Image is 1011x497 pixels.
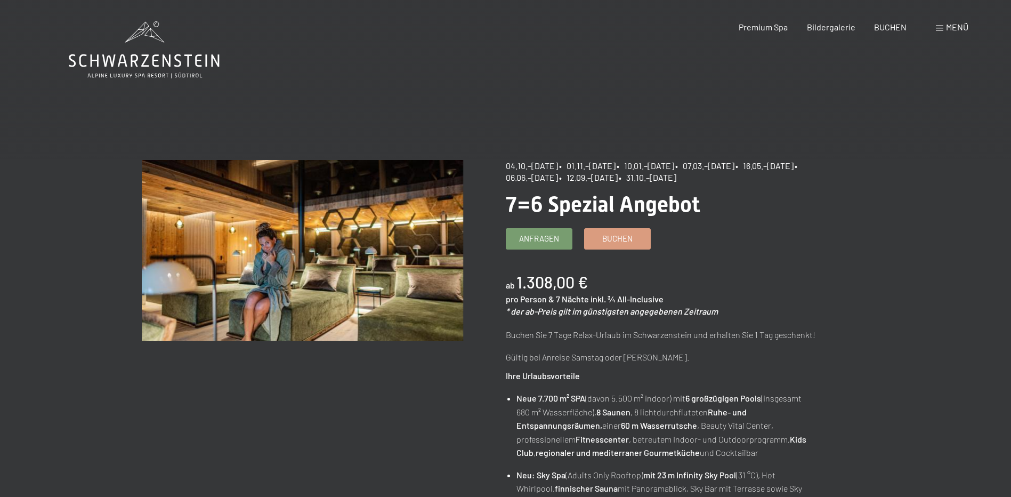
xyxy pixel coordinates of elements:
[506,294,554,304] span: pro Person &
[559,161,616,171] span: • 01.11.–[DATE]
[621,420,697,430] strong: 60 m Wasserrutsche
[516,272,588,292] b: 1.308,00 €
[536,447,700,458] strong: regionaler und mediterraner Gourmetküche
[807,22,855,32] a: Bildergalerie
[142,160,463,341] img: 7=6 Spezial Angebot
[516,470,565,480] strong: Neu: Sky Spa
[576,434,629,444] strong: Fitnesscenter
[617,161,674,171] span: • 10.01.–[DATE]
[591,294,664,304] span: inkl. ¾ All-Inclusive
[874,22,907,32] a: BUCHEN
[585,229,650,249] a: Buchen
[946,22,968,32] span: Menü
[506,280,515,290] span: ab
[516,391,827,460] li: (davon 5.500 m² indoor) mit (insgesamt 680 m² Wasserfläche), , 8 lichtdurchfluteten einer , Beaut...
[506,328,827,342] p: Buchen Sie 7 Tage Relax-Urlaub im Schwarzenstein und erhalten Sie 1 Tag geschenkt!
[506,350,827,364] p: Gültig bei Anreise Samstag oder [PERSON_NAME].
[559,172,618,182] span: • 12.09.–[DATE]
[602,233,633,244] span: Buchen
[516,393,585,403] strong: Neue 7.700 m² SPA
[555,483,618,493] strong: finnischer Sauna
[506,306,718,316] em: * der ab-Preis gilt im günstigsten angegebenen Zeitraum
[735,161,794,171] span: • 16.05.–[DATE]
[739,22,788,32] a: Premium Spa
[506,161,558,171] span: 04.10.–[DATE]
[556,294,589,304] span: 7 Nächte
[685,393,761,403] strong: 6 großzügigen Pools
[619,172,676,182] span: • 31.10.–[DATE]
[643,470,736,480] strong: mit 23 m Infinity Sky Pool
[519,233,559,244] span: Anfragen
[596,407,630,417] strong: 8 Saunen
[506,371,580,381] strong: Ihre Urlaubsvorteile
[506,192,700,217] span: 7=6 Spezial Angebot
[506,229,572,249] a: Anfragen
[675,161,734,171] span: • 07.03.–[DATE]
